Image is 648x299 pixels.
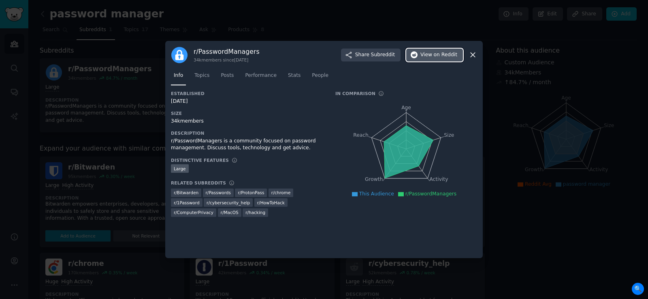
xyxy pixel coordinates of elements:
h3: In Comparison [335,91,375,96]
span: Subreddit [371,51,395,59]
span: Topics [194,72,209,79]
img: PasswordManagers [171,47,188,64]
div: 34k members [171,118,324,125]
button: ShareSubreddit [341,49,401,61]
a: Info [171,69,186,86]
span: View [420,51,457,59]
h3: Description [171,130,324,136]
span: Posts [221,72,234,79]
tspan: Reach [353,132,369,138]
tspan: Activity [430,176,448,182]
span: r/ ProtonPass [238,190,264,195]
div: [DATE] [171,98,324,105]
button: Viewon Reddit [406,49,463,61]
span: r/ MacOS [221,210,239,215]
h3: Established [171,91,324,96]
span: r/ ComputerPrivacy [174,210,213,215]
span: r/PasswordManagers [405,191,456,197]
div: r/PasswordManagers is a community focused on password management. Discuss tools, technology and g... [171,138,324,152]
span: Performance [245,72,277,79]
span: 🔍 [632,283,644,295]
span: r/ Bitwarden [174,190,198,195]
a: Topics [192,69,212,86]
a: Performance [242,69,279,86]
tspan: Age [401,105,411,110]
h3: Distinctive Features [171,157,229,163]
span: Info [174,72,183,79]
a: Stats [285,69,303,86]
tspan: Growth [365,176,383,182]
div: 34k members since [DATE] [194,57,260,63]
span: r/ chrome [271,190,291,195]
tspan: Size [444,132,454,138]
span: People [312,72,328,79]
a: People [309,69,331,86]
span: r/ HowToHack [257,200,285,206]
span: on Reddit [434,51,457,59]
div: Large [171,164,189,173]
span: Share [355,51,395,59]
span: r/ cybersecurity_help [207,200,250,206]
h3: r/ PasswordManagers [194,47,260,56]
a: Posts [218,69,237,86]
span: Stats [288,72,301,79]
span: r/ hacking [245,210,265,215]
h3: Related Subreddits [171,180,226,186]
span: r/ Passwords [206,190,231,195]
h3: Size [171,110,324,116]
span: r/ 1Password [174,200,200,206]
span: This Audience [359,191,394,197]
